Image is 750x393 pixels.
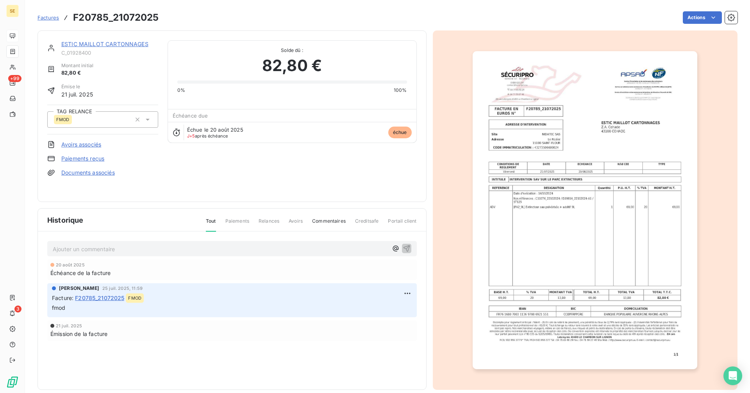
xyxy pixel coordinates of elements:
span: Émise le [61,83,93,90]
span: 21 juil. 2025 [56,323,82,328]
span: FMOD [56,117,70,122]
img: Logo LeanPay [6,376,19,388]
span: 20 août 2025 [56,263,85,267]
span: F20785_21072025 [75,294,124,302]
span: [PERSON_NAME] [59,285,99,292]
span: 25 juil. 2025, 11:59 [102,286,143,291]
span: après échéance [187,134,228,138]
a: Factures [37,14,59,21]
button: Actions [683,11,722,24]
span: C_01928400 [61,50,158,56]
span: Solde dû : [177,47,407,54]
span: Facture : [52,294,73,302]
span: fmod [52,304,66,311]
span: Échue le 20 août 2025 [187,127,243,133]
span: 82,80 € [61,69,93,77]
a: Avoirs associés [61,141,101,148]
a: ESTIC MAILLOT CARTONNAGES [61,41,148,47]
span: échue [388,127,412,138]
span: Émission de la facture [50,330,107,338]
span: Portail client [388,218,416,231]
img: invoice_thumbnail [473,51,697,369]
span: Montant initial [61,62,93,69]
span: 82,80 € [262,54,322,77]
span: 3 [14,305,21,313]
span: Tout [206,218,216,232]
span: Creditsafe [355,218,379,231]
a: +99 [6,77,18,89]
span: Historique [47,215,84,225]
span: Avoirs [289,218,303,231]
div: Open Intercom Messenger [723,366,742,385]
span: Relances [259,218,279,231]
a: Documents associés [61,169,115,177]
span: Échéance due [173,113,208,119]
a: Paiements reçus [61,155,104,163]
span: +99 [8,75,21,82]
span: Échéance de la facture [50,269,111,277]
span: Paiements [225,218,249,231]
span: Commentaires [312,218,346,231]
span: J+5 [187,133,195,139]
span: FMOD [128,296,141,300]
div: SE [6,5,19,17]
h3: F20785_21072025 [73,11,159,25]
span: 100% [394,87,407,94]
span: 21 juil. 2025 [61,90,93,98]
span: 0% [177,87,185,94]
